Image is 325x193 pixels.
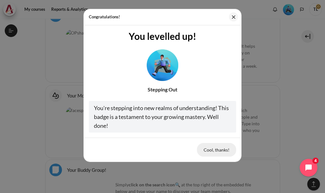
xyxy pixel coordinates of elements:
h5: Congratulations! [89,14,120,20]
h3: You levelled up! [89,30,236,42]
img: Level #3 [147,49,178,81]
div: Level #3 [147,47,178,81]
div: You're stepping into new realms of understanding! This badge is a testament to your growing maste... [89,101,236,133]
button: Close [229,12,238,22]
div: Stepping Out [89,86,236,93]
button: Cool, thanks! [197,143,236,156]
